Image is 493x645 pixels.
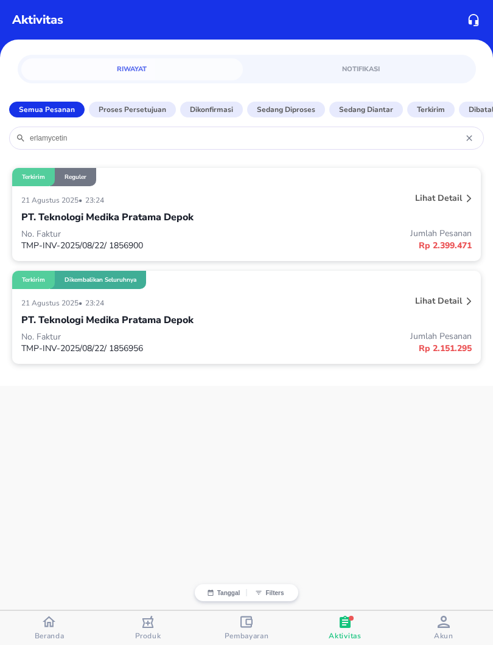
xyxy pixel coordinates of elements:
p: Rp 2.399.471 [246,239,472,252]
p: 23:24 [85,195,107,205]
button: Filters [246,589,292,596]
a: Notifikasi [250,58,472,80]
span: Beranda [35,631,65,641]
p: No. Faktur [21,331,246,343]
button: Semua Pesanan [9,102,85,117]
span: Pembayaran [225,631,269,641]
span: Riwayat [29,63,236,75]
p: Dikembalikan Seluruhnya [65,276,136,284]
button: Pembayaran [197,611,296,645]
span: Aktivitas [329,631,361,641]
p: Reguler [65,173,86,181]
div: simple tabs [18,55,476,80]
p: Lihat detail [415,295,462,307]
p: No. Faktur [21,228,246,240]
a: Riwayat [21,58,243,80]
p: 23:24 [85,298,107,308]
span: Notifikasi [257,63,465,75]
p: Proses Persetujuan [99,104,166,115]
p: 21 Agustus 2025 • [21,195,85,205]
span: Produk [135,631,161,641]
p: Jumlah Pesanan [246,228,472,239]
button: Proses Persetujuan [89,102,176,117]
p: TMP-INV-2025/08/22/ 1856900 [21,240,246,251]
button: Sedang diantar [329,102,403,117]
button: Aktivitas [296,611,394,645]
p: Sedang diproses [257,104,315,115]
input: Cari nama produk, distributor, atau nomor faktur [29,133,464,143]
p: TMP-INV-2025/08/22/ 1856956 [21,343,246,354]
p: Dikonfirmasi [190,104,233,115]
p: Terkirim [22,173,45,181]
p: Sedang diantar [339,104,393,115]
button: Akun [394,611,493,645]
p: Terkirim [417,104,445,115]
p: Rp 2.151.295 [246,342,472,355]
span: Akun [434,631,453,641]
p: PT. Teknologi Medika Pratama Depok [21,210,194,225]
button: Tanggal [201,589,246,596]
p: 21 Agustus 2025 • [21,298,85,308]
button: Dikonfirmasi [180,102,243,117]
p: Jumlah Pesanan [246,330,472,342]
p: Aktivitas [12,11,63,29]
p: Terkirim [22,276,45,284]
p: Lihat detail [415,192,462,204]
p: PT. Teknologi Medika Pratama Depok [21,313,194,327]
button: Sedang diproses [247,102,325,117]
p: Semua Pesanan [19,104,75,115]
button: Terkirim [407,102,455,117]
button: Produk [99,611,197,645]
